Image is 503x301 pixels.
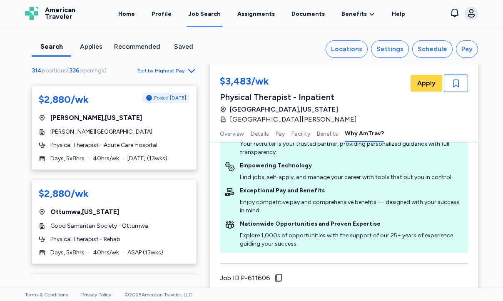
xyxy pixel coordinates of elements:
[240,173,453,182] div: Find jobs, self-apply, and manage your career with tools that put you in control.
[230,114,357,124] span: [GEOGRAPHIC_DATA][PERSON_NAME]
[220,124,244,142] button: Overview
[50,222,148,230] span: Good Samaritan Society - Ottumwa
[376,44,403,54] div: Settings
[188,10,221,18] div: Job Search
[220,91,362,103] div: Physical Therapist - Inpatient
[291,124,310,142] button: Facility
[220,75,362,90] div: $3,483/wk
[331,44,362,54] div: Locations
[456,40,478,58] button: Pay
[50,207,119,217] span: Ottumwa , [US_STATE]
[155,67,185,74] span: Highest Pay
[167,42,200,52] div: Saved
[127,249,163,257] span: ASAP ( 13 wks)
[326,40,368,58] button: Locations
[75,42,107,52] div: Applies
[220,273,270,283] div: Job ID: P-611606
[32,67,110,75] div: ( )
[276,124,285,142] button: Pay
[230,104,338,114] span: [GEOGRAPHIC_DATA] , [US_STATE]
[240,220,463,228] div: Nationwide Opportunities and Proven Expertise
[412,40,453,58] button: Schedule
[240,187,463,195] div: Exceptional Pay and Benefits
[50,113,142,123] span: [PERSON_NAME] , [US_STATE]
[411,75,442,92] button: Apply
[45,7,75,20] span: American Traveler
[81,292,111,298] a: Privacy Policy
[39,93,89,106] div: $2,880/wk
[50,128,152,136] span: [PERSON_NAME][GEOGRAPHIC_DATA]
[32,67,42,74] span: 314
[274,273,341,283] button: Copy Job ID
[42,67,67,74] span: positions
[251,124,269,142] button: Details
[371,40,409,58] button: Settings
[114,42,160,52] div: Recommended
[93,249,119,257] span: 40 hrs/wk
[341,10,367,18] span: Benefits
[240,162,453,170] div: Empowering Technology
[154,95,186,101] span: Posted [DATE]
[461,44,473,54] div: Pay
[35,42,68,52] div: Search
[125,292,192,298] span: © 2025 American Traveler, LLC
[50,235,120,244] span: Physical Therapist - Rehab
[39,187,89,200] div: $2,880/wk
[341,10,375,18] a: Benefits
[50,249,85,257] span: Days, 5x8hrs
[187,1,222,27] a: Job Search
[240,140,463,157] div: Your recruiter is your trusted partner, providing personalized guidance with full transparency.
[417,78,436,88] span: Apply
[127,154,167,163] span: [DATE] ( 13 wks)
[50,154,85,163] span: Days, 5x8hrs
[137,66,197,76] button: Sort byHighest Pay
[240,198,463,215] div: Enjoy competitive pay and comprehensive benefits — designed with your success in mind.
[25,292,68,298] a: Terms & Conditions
[317,124,338,142] button: Benefits
[240,231,463,248] div: Explore 1,000s of opportunities with the support of our 25+ years of experience guiding your succ...
[69,67,80,74] span: 336
[345,124,384,142] button: Why AmTrav?
[80,67,105,74] span: openings
[93,154,119,163] span: 40 hrs/wk
[418,44,447,54] div: Schedule
[50,141,157,149] span: Physical Therapist - Acute Care Hospital
[137,67,153,74] span: Sort by
[25,7,38,20] img: Logo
